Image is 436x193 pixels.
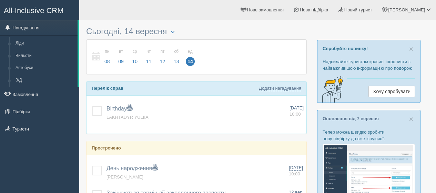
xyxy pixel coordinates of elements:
[317,76,345,103] img: creative-idea-2907357.png
[107,165,158,171] a: День народження
[259,86,301,91] a: Додати нагадування
[409,45,413,52] button: Close
[86,27,307,36] h3: Сьогодні, 14 вересня
[116,49,125,55] small: вт
[103,49,112,55] small: пн
[172,49,181,55] small: сб
[142,45,155,69] a: чт 11
[0,0,79,19] a: All-Inclusive CRM
[289,171,300,176] span: 10:00
[186,49,195,55] small: нд
[289,165,303,171] span: [DATE]
[128,45,141,69] a: ср 10
[409,115,413,123] button: Close
[12,62,78,74] a: Автобуси
[289,165,304,177] a: [DATE] 10:00
[107,106,132,112] a: Birthday
[368,86,415,97] a: Хочу спробувати
[323,45,415,52] p: Спробуйте новинку!
[107,174,143,180] a: [PERSON_NAME]
[388,7,425,12] span: [PERSON_NAME]
[144,49,153,55] small: чт
[12,37,78,50] a: Ліди
[158,57,167,66] span: 12
[103,57,112,66] span: 08
[12,50,78,62] a: Вильоти
[184,45,195,69] a: нд 14
[144,57,153,66] span: 11
[290,112,301,117] span: 10:00
[323,58,415,71] p: Надсилайте туристам красиві інфолисти з найважливішою інформацією про подорож
[323,129,415,142] p: Тепер можна швидко зробити нову підбірку до вже існуючої:
[170,45,183,69] a: сб 13
[290,105,304,110] span: [DATE]
[116,57,125,66] span: 09
[172,57,181,66] span: 13
[92,145,121,151] b: Прострочено
[186,57,195,66] span: 14
[247,7,284,12] span: Нове замовлення
[114,45,128,69] a: вт 09
[344,7,372,12] span: Новий турист
[323,116,379,121] a: Оновлення від 7 вересня
[156,45,169,69] a: пт 12
[300,7,328,12] span: Нова підбірка
[158,49,167,55] small: пт
[409,115,413,123] span: ×
[12,74,78,87] a: З/Д
[130,49,139,55] small: ср
[92,86,123,91] b: Перелік справ
[4,6,64,15] span: All-Inclusive CRM
[107,115,149,120] a: LAKHTADYR YULIIA
[409,45,413,53] span: ×
[101,45,114,69] a: пн 08
[130,57,139,66] span: 10
[290,105,304,118] a: [DATE] 10:00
